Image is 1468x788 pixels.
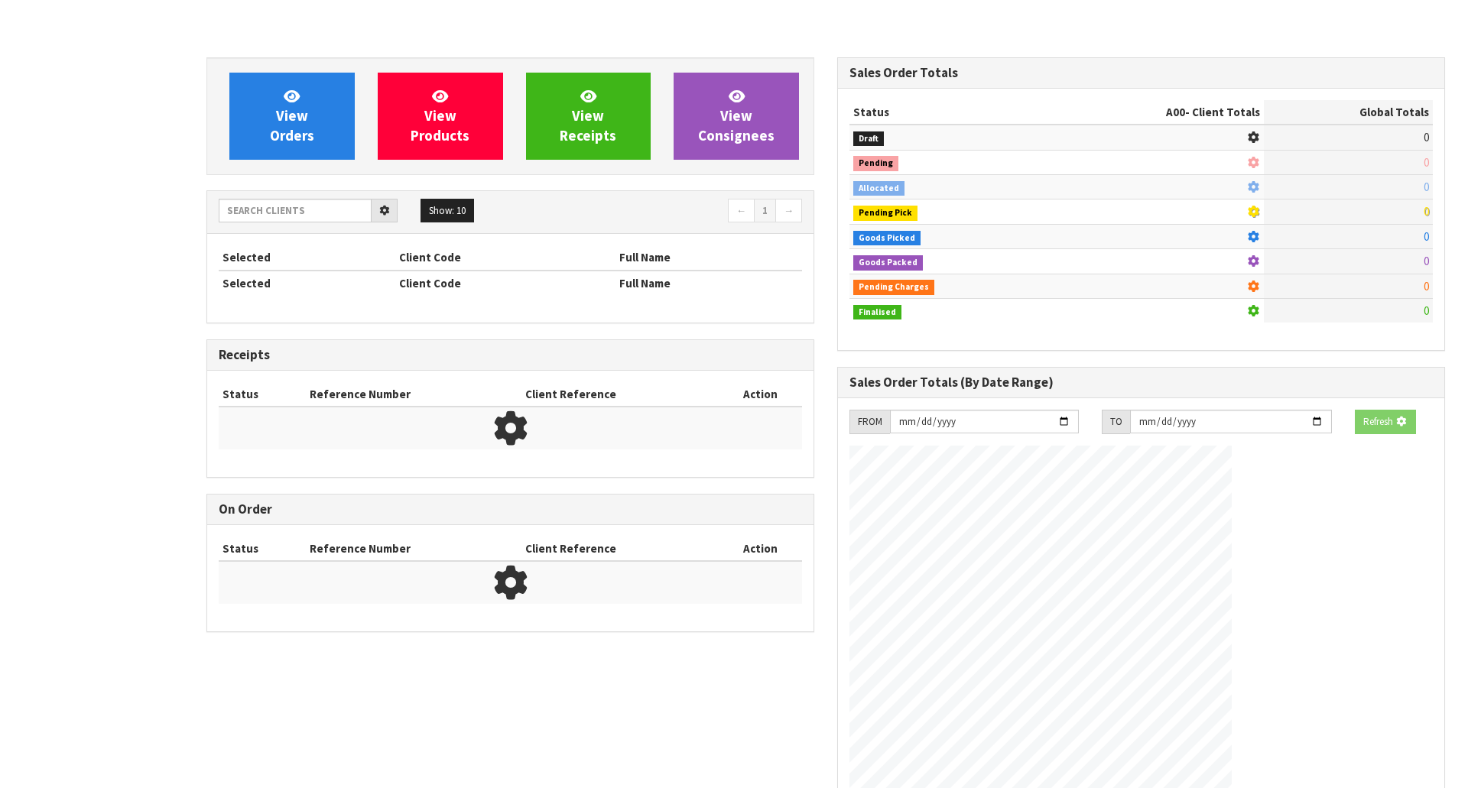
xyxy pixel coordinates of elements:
th: Selected [219,271,395,295]
input: Search clients [219,199,372,222]
span: 0 [1424,279,1429,293]
a: ViewProducts [378,73,503,160]
a: ViewReceipts [526,73,651,160]
h3: Sales Order Totals (By Date Range) [849,375,1433,390]
th: Action [718,382,802,407]
th: Status [219,382,306,407]
th: Action [718,537,802,561]
th: - Client Totals [1042,100,1264,125]
span: View Orders [270,87,314,144]
span: Pending [853,156,898,171]
a: ← [728,199,755,223]
th: Full Name [615,245,802,270]
span: 0 [1424,130,1429,144]
span: Pending Pick [853,206,917,221]
h3: On Order [219,502,802,517]
span: 0 [1424,254,1429,268]
button: Refresh [1355,410,1416,434]
span: Draft [853,131,884,147]
th: Client Code [395,245,615,270]
a: 1 [754,199,776,223]
th: Reference Number [306,537,522,561]
span: A00 [1166,105,1185,119]
div: FROM [849,410,890,434]
a: → [775,199,802,223]
span: 0 [1424,155,1429,170]
div: TO [1102,410,1130,434]
th: Global Totals [1264,100,1433,125]
th: Status [219,537,306,561]
span: Pending Charges [853,280,934,295]
th: Client Code [395,271,615,295]
th: Client Reference [521,537,718,561]
span: Finalised [853,305,901,320]
th: Full Name [615,271,802,295]
a: ViewConsignees [674,73,799,160]
button: Show: 10 [421,199,474,223]
h3: Receipts [219,348,802,362]
span: Goods Picked [853,231,921,246]
a: ViewOrders [229,73,355,160]
span: View Consignees [698,87,775,144]
span: 0 [1424,180,1429,194]
span: View Receipts [560,87,616,144]
th: Reference Number [306,382,522,407]
span: 0 [1424,229,1429,244]
span: Allocated [853,181,905,196]
th: Selected [219,245,395,270]
nav: Page navigation [521,199,802,225]
span: 0 [1424,303,1429,318]
span: Goods Packed [853,255,923,271]
span: View Products [411,87,469,144]
th: Status [849,100,1042,125]
span: 0 [1424,204,1429,219]
th: Client Reference [521,382,718,407]
h3: Sales Order Totals [849,66,1433,80]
